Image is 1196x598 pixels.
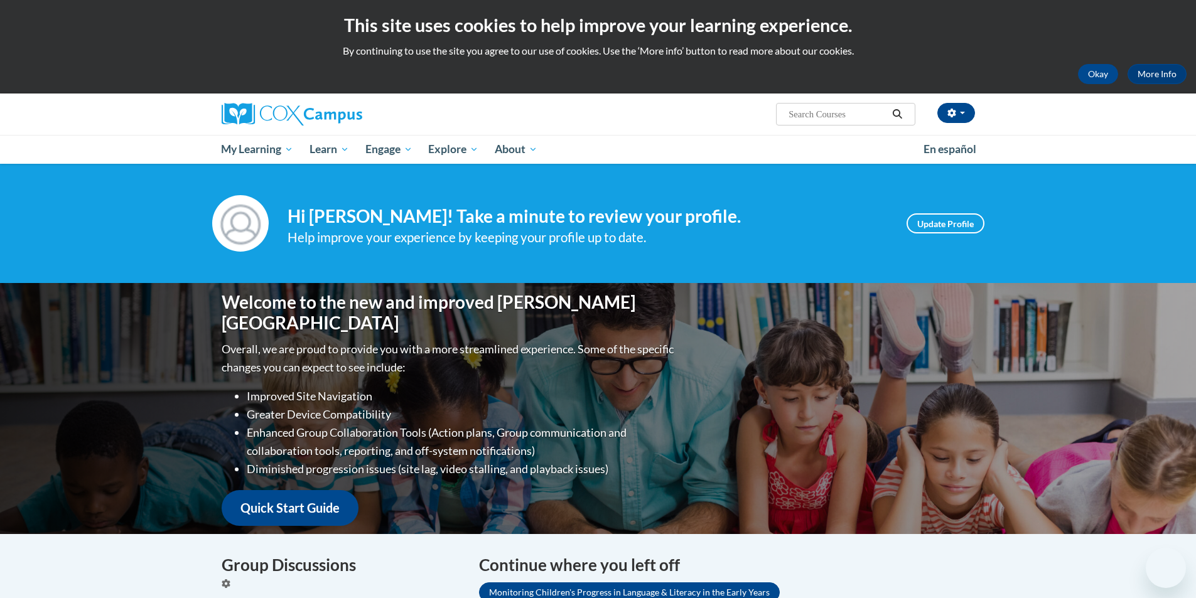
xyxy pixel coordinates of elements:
span: Learn [310,142,349,157]
a: Quick Start Guide [222,490,358,526]
input: Search Courses [787,107,888,122]
button: Okay [1078,64,1118,84]
li: Diminished progression issues (site lag, video stalling, and playback issues) [247,460,677,478]
span: Engage [365,142,412,157]
a: Cox Campus [222,103,460,125]
li: Enhanced Group Collaboration Tools (Action plans, Group communication and collaboration tools, re... [247,424,677,460]
a: About [487,135,546,164]
img: Cox Campus [222,103,362,125]
iframe: Button to launch messaging window [1146,548,1186,588]
a: Learn [301,135,357,164]
span: En español [924,142,976,156]
span: About [495,142,537,157]
h4: Group Discussions [222,553,460,577]
p: Overall, we are proud to provide you with a more streamlined experience. Some of the specific cha... [222,340,677,376]
span: Explore [428,142,478,157]
div: Main menu [203,135,994,164]
a: More Info [1128,64,1187,84]
a: Engage [357,135,421,164]
div: Help improve your experience by keeping your profile up to date. [288,227,888,248]
a: My Learning [213,135,302,164]
li: Improved Site Navigation [247,387,677,405]
h4: Continue where you left off [479,553,975,577]
h2: This site uses cookies to help improve your learning experience. [9,13,1187,38]
button: Search [888,107,907,122]
a: Explore [420,135,487,164]
a: En español [915,136,984,163]
img: Profile Image [212,195,269,252]
li: Greater Device Compatibility [247,405,677,424]
h4: Hi [PERSON_NAME]! Take a minute to review your profile. [288,206,888,227]
a: Update Profile [907,213,984,233]
p: By continuing to use the site you agree to our use of cookies. Use the ‘More info’ button to read... [9,44,1187,58]
h1: Welcome to the new and improved [PERSON_NAME][GEOGRAPHIC_DATA] [222,292,677,334]
span: My Learning [221,142,293,157]
button: Account Settings [937,103,975,123]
